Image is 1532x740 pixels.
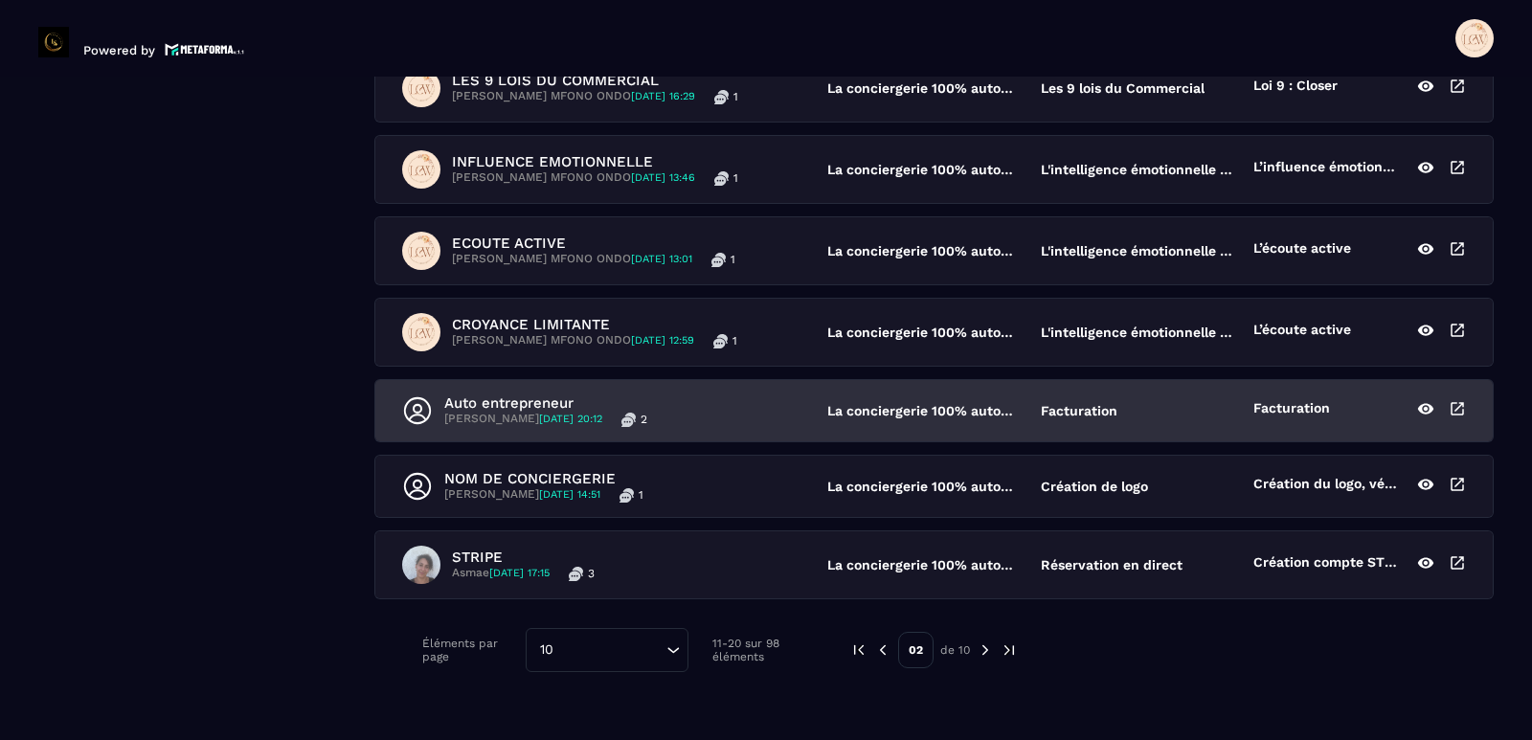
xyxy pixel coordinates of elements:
[733,170,738,186] p: 1
[1253,240,1351,261] p: L’écoute active
[1041,80,1205,96] p: Les 9 lois du Commercial
[452,333,694,348] p: [PERSON_NAME] MFONO ONDO
[422,637,516,663] p: Éléments par page
[631,253,692,265] span: [DATE] 13:01
[38,27,69,57] img: logo-branding
[526,628,688,672] div: Search for option
[452,566,550,581] p: Asmae
[452,153,738,170] p: INFLUENCE EMOTIONNELLE
[452,316,737,333] p: CROYANCE LIMITANTE
[631,171,695,184] span: [DATE] 13:46
[1253,159,1403,180] p: L’influence émotionnelle
[827,325,1021,340] p: La conciergerie 100% automatisée
[731,252,735,267] p: 1
[452,89,695,104] p: [PERSON_NAME] MFONO ONDO
[1041,403,1117,418] p: Facturation
[452,72,738,89] p: LES 9 LOIS DU COMMERCIAL
[1253,400,1330,421] p: Facturation
[732,333,737,348] p: 1
[1253,554,1403,575] p: Création compte STRIPE et Charge Automation
[560,639,662,661] input: Search for option
[444,394,647,412] p: Auto entrepreneur
[1253,322,1351,343] p: L’écoute active
[733,89,738,104] p: 1
[827,557,1021,572] p: La conciergerie 100% automatisée
[639,487,643,503] p: 1
[489,567,550,579] span: [DATE] 17:15
[444,487,600,503] p: [PERSON_NAME]
[631,90,695,102] span: [DATE] 16:29
[940,642,970,658] p: de 10
[588,566,595,581] p: 3
[539,488,600,501] span: [DATE] 14:51
[165,41,245,57] img: logo
[1041,557,1183,572] p: Réservation en direct
[898,632,934,668] p: 02
[827,479,1021,494] p: La conciergerie 100% automatisée
[452,170,695,186] p: [PERSON_NAME] MFONO ONDO
[539,413,602,425] span: [DATE] 20:12
[1253,476,1403,497] p: Création du logo, vérification INPI
[827,162,1021,177] p: La conciergerie 100% automatisée
[83,43,155,57] p: Powered by
[1001,641,1018,659] img: next
[452,549,595,566] p: STRIPE
[712,637,822,663] p: 11-20 sur 98 éléments
[1041,243,1234,258] p: L'intelligence émotionnelle d’un commercial
[641,412,647,427] p: 2
[533,639,560,661] span: 10
[850,641,867,659] img: prev
[1253,78,1338,99] p: Loi 9 : Closer
[827,243,1021,258] p: La conciergerie 100% automatisée
[827,403,1021,418] p: La conciergerie 100% automatisée
[1041,479,1148,494] p: Création de logo
[827,80,1021,96] p: La conciergerie 100% automatisée
[977,641,994,659] img: next
[874,641,891,659] img: prev
[444,470,643,487] p: NOM DE CONCIERGERIE
[631,334,694,347] span: [DATE] 12:59
[1041,325,1234,340] p: L'intelligence émotionnelle d’un commercial
[452,235,735,252] p: ECOUTE ACTIVE
[1041,162,1234,177] p: L'intelligence émotionnelle d’un commercial
[444,412,602,427] p: [PERSON_NAME]
[452,252,692,267] p: [PERSON_NAME] MFONO ONDO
